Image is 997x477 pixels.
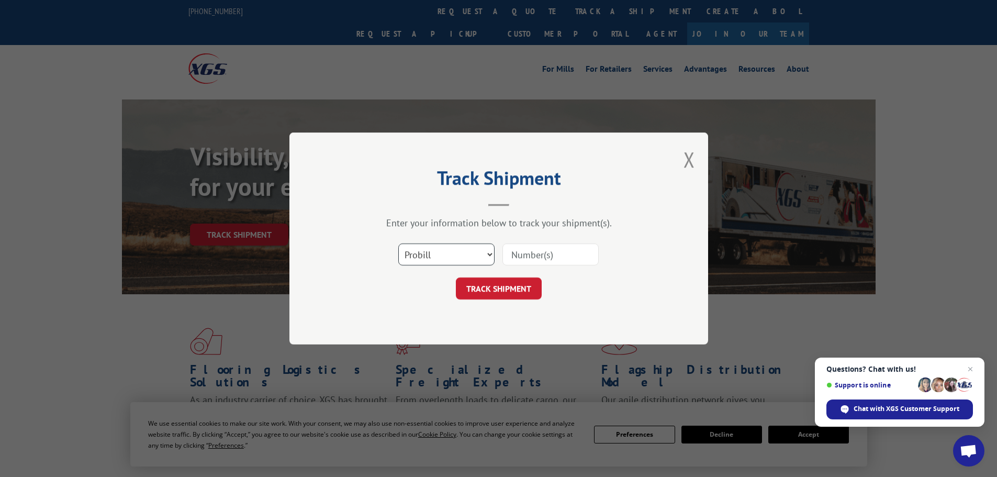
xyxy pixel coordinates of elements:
[854,404,959,414] span: Chat with XGS Customer Support
[964,363,977,375] span: Close chat
[826,381,914,389] span: Support is online
[456,278,542,299] button: TRACK SHIPMENT
[502,243,599,265] input: Number(s)
[342,217,656,229] div: Enter your information below to track your shipment(s).
[342,171,656,191] h2: Track Shipment
[826,400,973,419] div: Chat with XGS Customer Support
[953,435,984,467] div: Open chat
[684,146,695,173] button: Close modal
[826,365,973,373] span: Questions? Chat with us!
